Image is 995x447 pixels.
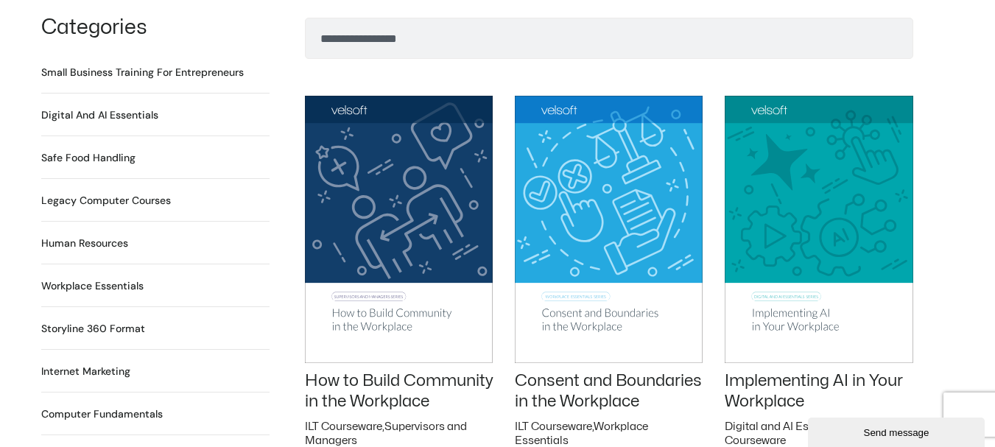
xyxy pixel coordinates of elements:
[41,193,171,208] h2: Legacy Computer Courses
[41,18,270,38] h1: Categories
[305,373,493,410] a: How to Build Community in the Workplace
[41,406,163,422] h2: Computer Fundamentals
[41,321,145,337] h2: Storyline 360 Format
[41,236,128,251] a: Visit product category Human Resources
[41,364,130,379] h2: Internet Marketing
[41,278,144,294] h2: Workplace Essentials
[41,65,244,80] h2: Small Business Training for Entrepreneurs
[305,421,382,432] a: ILT Courseware
[725,421,849,432] a: Digital and AI Essentials
[41,193,171,208] a: Visit product category Legacy Computer Courses
[41,65,244,80] a: Visit product category Small Business Training for Entrepreneurs
[41,406,163,422] a: Visit product category Computer Fundamentals
[41,108,158,123] a: Visit product category Digital and AI Essentials
[41,278,144,294] a: Visit product category Workplace Essentials
[808,415,988,447] iframe: chat widget
[41,150,136,166] h2: Safe Food Handling
[41,150,136,166] a: Visit product category Safe Food Handling
[725,373,903,410] a: Implementing AI in Your Workplace
[515,373,702,410] a: Consent and Boundaries in the Workplace
[41,321,145,337] a: Visit product category Storyline 360 Format
[41,364,130,379] a: Visit product category Internet Marketing
[41,236,128,251] h2: Human Resources
[515,421,592,432] a: ILT Courseware
[41,108,158,123] h2: Digital and AI Essentials
[305,421,467,447] a: Supervisors and Managers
